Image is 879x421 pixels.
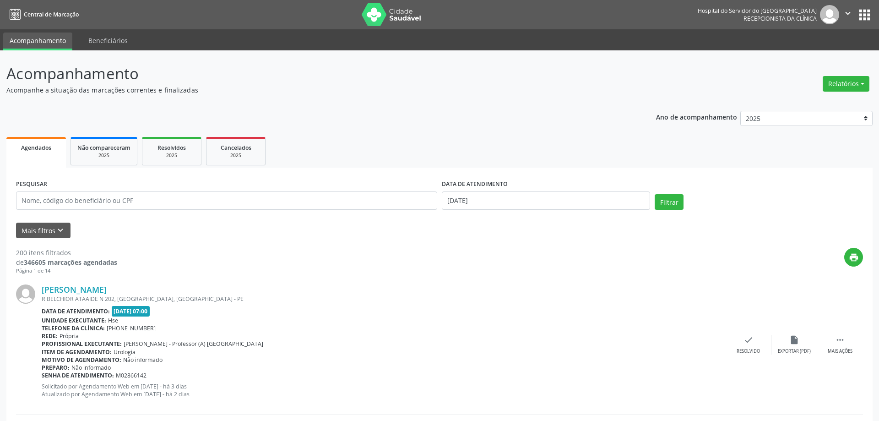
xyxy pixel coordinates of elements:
[213,152,259,159] div: 2025
[16,284,35,304] img: img
[820,5,839,24] img: img
[442,191,650,210] input: Selecione um intervalo
[16,177,47,191] label: PESQUISAR
[16,257,117,267] div: de
[107,324,156,332] span: [PHONE_NUMBER]
[743,335,754,345] i: check
[16,267,117,275] div: Página 1 de 14
[778,348,811,355] div: Exportar (PDF)
[55,225,65,235] i: keyboard_arrow_down
[77,152,130,159] div: 2025
[6,7,79,22] a: Central de Marcação
[123,356,163,364] span: Não informado
[42,332,58,340] b: Rede:
[42,372,114,379] b: Senha de atendimento:
[828,348,852,355] div: Mais ações
[42,356,121,364] b: Motivo de agendamento:
[655,194,684,210] button: Filtrar
[698,7,817,15] div: Hospital do Servidor do [GEOGRAPHIC_DATA]
[116,372,146,379] span: M02866142
[3,33,72,50] a: Acompanhamento
[114,348,136,356] span: Urologia
[24,11,79,18] span: Central de Marcação
[789,335,799,345] i: insert_drive_file
[71,364,111,372] span: Não informado
[844,248,863,267] button: print
[843,8,853,18] i: 
[124,340,263,348] span: [PERSON_NAME] - Professor (A) [GEOGRAPHIC_DATA]
[149,152,195,159] div: 2025
[42,383,726,398] p: Solicitado por Agendamento Web em [DATE] - há 3 dias Atualizado por Agendamento Web em [DATE] - h...
[42,340,122,348] b: Profissional executante:
[157,144,186,152] span: Resolvidos
[60,332,79,340] span: Própria
[442,177,508,191] label: DATA DE ATENDIMENTO
[42,295,726,303] div: R BELCHIOR ATAAIDE N 202, [GEOGRAPHIC_DATA], [GEOGRAPHIC_DATA] - PE
[112,306,150,317] span: [DATE] 07:00
[108,317,118,324] span: Hse
[823,76,869,92] button: Relatórios
[743,15,817,22] span: Recepcionista da clínica
[42,364,70,372] b: Preparo:
[82,33,134,49] a: Beneficiários
[849,252,859,262] i: print
[6,62,613,85] p: Acompanhamento
[42,317,106,324] b: Unidade executante:
[21,144,51,152] span: Agendados
[839,5,857,24] button: 
[16,248,117,257] div: 200 itens filtrados
[42,284,107,295] a: [PERSON_NAME]
[16,223,71,239] button: Mais filtroskeyboard_arrow_down
[16,191,437,210] input: Nome, código do beneficiário ou CPF
[737,348,760,355] div: Resolvido
[42,307,110,315] b: Data de atendimento:
[656,111,737,122] p: Ano de acompanhamento
[221,144,251,152] span: Cancelados
[42,324,105,332] b: Telefone da clínica:
[6,85,613,95] p: Acompanhe a situação das marcações correntes e finalizadas
[77,144,130,152] span: Não compareceram
[835,335,845,345] i: 
[24,258,117,267] strong: 346605 marcações agendadas
[857,7,873,23] button: apps
[42,348,112,356] b: Item de agendamento:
